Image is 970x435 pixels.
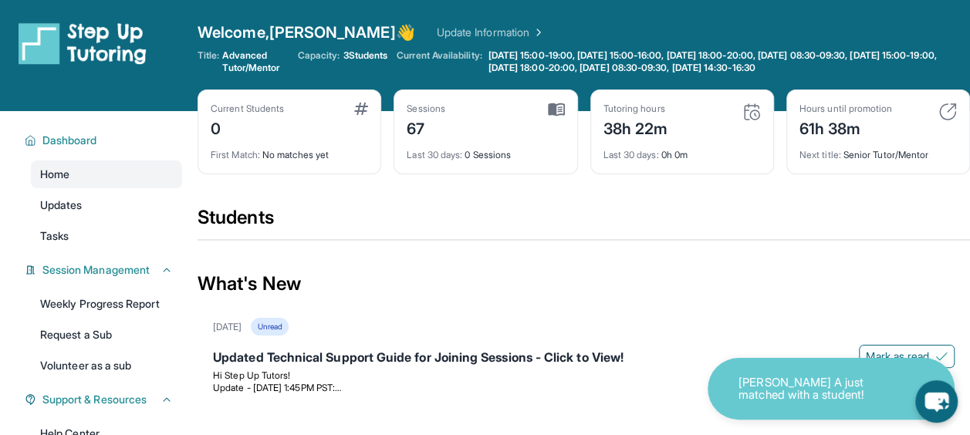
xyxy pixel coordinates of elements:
div: Unread [251,318,288,336]
div: 61h 38m [799,115,892,140]
img: card [938,103,957,121]
div: 38h 22m [603,115,668,140]
div: 67 [407,115,445,140]
a: [DATE] 15:00-19:00, [DATE] 15:00-16:00, [DATE] 18:00-20:00, [DATE] 08:30-09:30, [DATE] 15:00-19:0... [485,49,970,74]
a: Updates [31,191,182,219]
button: Mark as read [859,345,955,368]
button: Session Management [36,262,173,278]
span: Welcome, [PERSON_NAME] 👋 [198,22,415,43]
span: Advanced Tutor/Mentor [222,49,288,74]
p: [PERSON_NAME] A just matched with a student! [738,376,893,402]
span: First Match : [211,149,260,160]
span: Mark as read [866,349,929,364]
span: [DATE] 15:00-19:00, [DATE] 15:00-16:00, [DATE] 18:00-20:00, [DATE] 08:30-09:30, [DATE] 15:00-19:0... [488,49,967,74]
span: Dashboard [42,133,97,148]
div: Sessions [407,103,445,115]
div: Hours until promotion [799,103,892,115]
a: Volunteer as a sub [31,352,182,379]
span: Current Availability: [397,49,482,74]
span: Hi Step Up Tutors! [213,369,290,381]
div: No matches yet [211,140,368,161]
button: chat-button [915,380,958,423]
a: Home [31,160,182,188]
span: Support & Resources [42,392,147,407]
span: Title: [198,49,219,74]
img: card [548,103,565,116]
div: What's New [198,250,970,318]
span: Updates [40,197,83,213]
a: Request a Sub [31,321,182,349]
div: 0 Sessions [407,140,564,161]
img: logo [19,22,147,65]
button: Dashboard [36,133,173,148]
span: Tasks [40,228,69,244]
img: card [742,103,761,121]
div: Updated Technical Support Guide for Joining Sessions - Click to View! [213,348,955,369]
span: Next title : [799,149,841,160]
div: 0 [211,115,284,140]
a: Weekly Progress Report [31,290,182,318]
span: Home [40,167,69,182]
span: Update - [DATE] 1:45PM PST: [213,382,341,393]
span: Last 30 days : [407,149,462,160]
span: Last 30 days : [603,149,659,160]
div: Current Students [211,103,284,115]
div: [DATE] [213,321,242,333]
img: Mark as read [935,350,948,362]
a: Update Information [437,25,545,40]
div: Tutoring hours [603,103,668,115]
img: card [354,103,368,115]
span: Session Management [42,262,150,278]
button: Support & Resources [36,392,173,407]
div: 0h 0m [603,140,761,161]
span: 3 Students [343,49,387,62]
img: Chevron Right [529,25,545,40]
div: Students [198,205,970,239]
div: Senior Tutor/Mentor [799,140,957,161]
span: Capacity: [298,49,340,62]
a: Tasks [31,222,182,250]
